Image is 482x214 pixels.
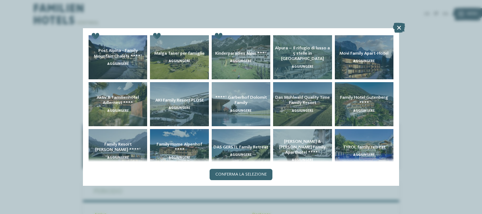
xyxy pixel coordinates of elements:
[169,106,190,110] span: aggiungere
[157,142,202,152] span: Family Home Alpenhof ****
[107,156,129,159] span: aggiungere
[292,109,313,112] span: aggiungere
[154,51,205,56] span: Malga Taser per famiglie
[230,109,252,112] span: aggiungere
[340,95,388,105] span: Family Hotel Gutenberg ****
[292,65,313,68] span: aggiungere
[275,46,330,61] span: Alpura – Il rifugio di lusso a 5 stelle in [GEOGRAPHIC_DATA]
[169,60,190,63] span: aggiungere
[155,98,204,103] span: AKI Family Resort PLOSE
[230,60,252,63] span: aggiungere
[343,145,385,149] span: TYROL family retreat
[95,142,141,152] span: Family Resort [PERSON_NAME] ****ˢ
[213,145,268,149] span: DAS GERSTL Family Retreat
[353,153,375,157] span: aggiungere
[107,109,129,112] span: aggiungere
[275,95,330,105] span: Das Mühlwald Quality Time Family Resort
[97,95,139,105] span: Aktiv & Familienhotel Adlernest ****
[230,153,252,157] span: aggiungere
[169,156,190,159] span: aggiungere
[215,51,266,56] span: Kinderparadies Alpin ***ˢ
[353,60,375,63] span: aggiungere
[94,48,142,58] span: Post Alpina - Family Mountain Chalets ****ˢ
[107,62,129,66] span: aggiungere
[215,172,267,177] span: Conferma la selezione
[279,139,326,155] span: [PERSON_NAME] & [PERSON_NAME] Family Aparthotel ****ˢ
[292,159,313,162] span: aggiungere
[353,109,375,112] span: aggiungere
[215,95,267,105] span: ****ˢ Garberhof Dolomit Family
[339,51,388,56] span: Movi Family Apart-Hotel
